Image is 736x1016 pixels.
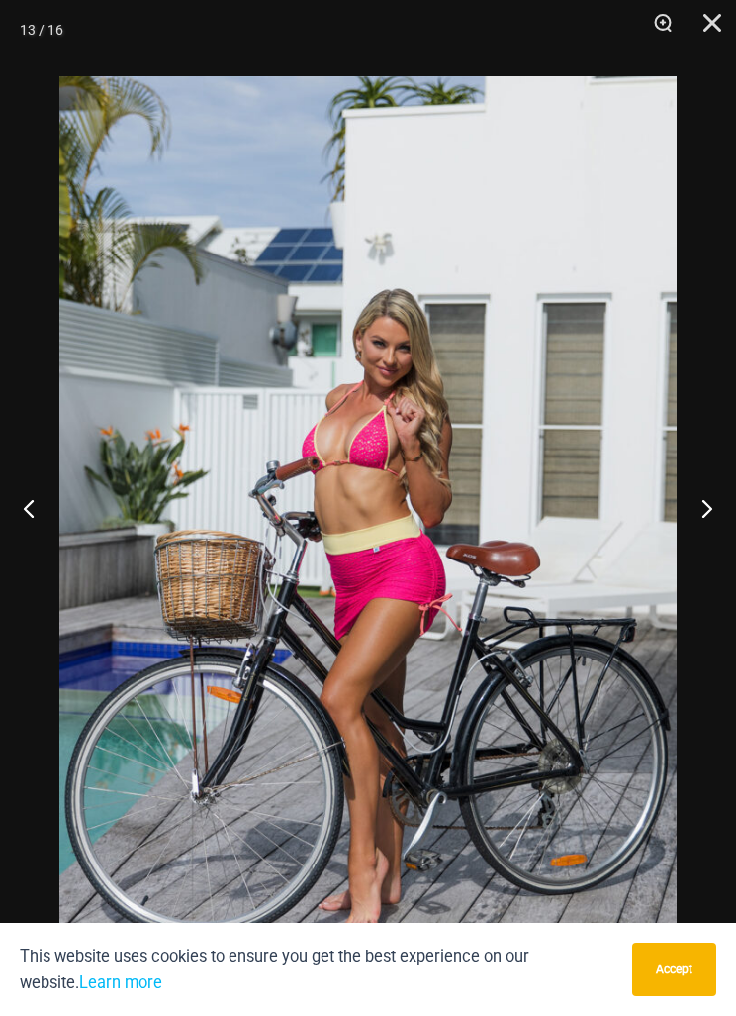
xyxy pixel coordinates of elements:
[662,458,736,558] button: Next
[20,943,617,996] p: This website uses cookies to ensure you get the best experience on our website.
[20,15,63,45] div: 13 / 16
[59,76,677,1003] img: Bubble Mesh Highlight Pink 309 Top 5404 Skirt 05
[632,943,716,996] button: Accept
[79,973,162,992] a: Learn more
